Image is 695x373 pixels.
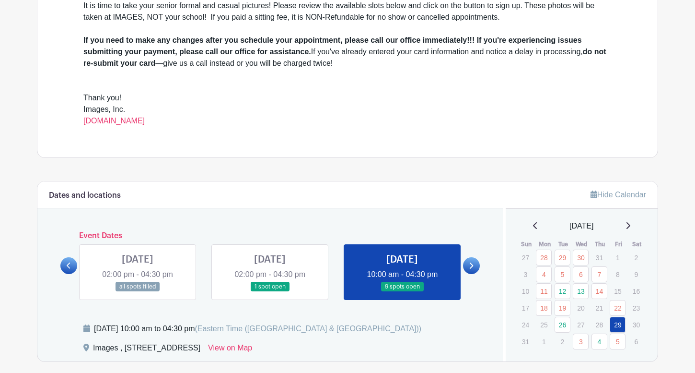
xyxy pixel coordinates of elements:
[555,317,570,333] a: 26
[517,240,536,249] th: Sun
[573,283,589,299] a: 13
[555,334,570,349] p: 2
[536,266,552,282] a: 4
[628,301,644,315] p: 23
[591,266,607,282] a: 7
[83,36,582,56] strong: If you need to make any changes after you schedule your appointment, please call our office immed...
[591,250,607,265] p: 31
[536,250,552,265] a: 28
[518,284,533,299] p: 10
[94,323,421,335] div: [DATE] 10:00 am to 04:30 pm
[628,267,644,282] p: 9
[628,334,644,349] p: 6
[77,231,463,241] h6: Event Dates
[536,300,552,316] a: 18
[610,267,625,282] p: 8
[518,250,533,265] p: 27
[569,220,593,232] span: [DATE]
[591,191,646,199] a: Hide Calendar
[573,334,589,349] a: 3
[591,334,607,349] a: 4
[628,317,644,332] p: 30
[208,342,252,358] a: View on Map
[83,104,612,127] div: Images, Inc.
[536,283,552,299] a: 11
[610,284,625,299] p: 15
[628,284,644,299] p: 16
[591,317,607,332] p: 28
[83,35,612,69] div: If you've already entered your card information and notice a delay in processing, —give us a call...
[591,283,607,299] a: 14
[573,250,589,265] a: 30
[536,334,552,349] p: 1
[83,117,145,125] a: [DOMAIN_NAME]
[535,240,554,249] th: Mon
[554,240,573,249] th: Tue
[83,48,606,67] strong: do not re-submit your card
[591,301,607,315] p: 21
[573,301,589,315] p: 20
[518,267,533,282] p: 3
[518,317,533,332] p: 24
[49,191,121,200] h6: Dates and locations
[518,334,533,349] p: 31
[591,240,610,249] th: Thu
[573,266,589,282] a: 6
[609,240,628,249] th: Fri
[610,334,625,349] a: 5
[555,300,570,316] a: 19
[518,301,533,315] p: 17
[610,250,625,265] p: 1
[83,92,612,104] div: Thank you!
[93,342,200,358] div: Images , [STREET_ADDRESS]
[555,266,570,282] a: 5
[573,317,589,332] p: 27
[536,317,552,332] p: 25
[195,325,421,333] span: (Eastern Time ([GEOGRAPHIC_DATA] & [GEOGRAPHIC_DATA]))
[610,300,625,316] a: 22
[555,283,570,299] a: 12
[572,240,591,249] th: Wed
[628,250,644,265] p: 2
[555,250,570,265] a: 29
[610,317,625,333] a: 29
[628,240,647,249] th: Sat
